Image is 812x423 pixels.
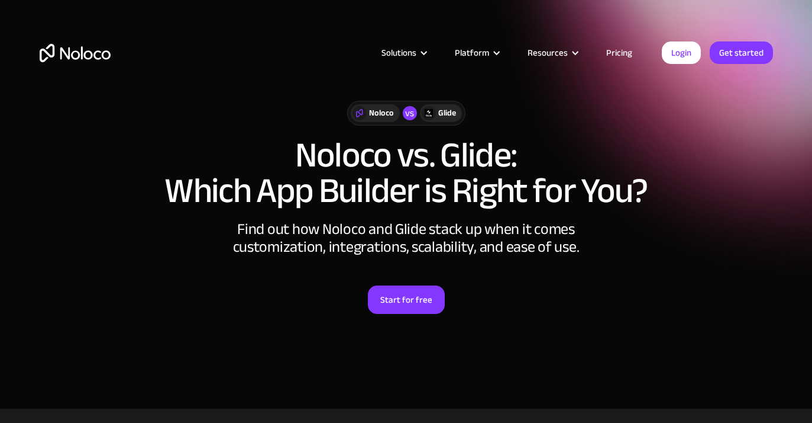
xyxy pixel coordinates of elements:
[367,45,440,60] div: Solutions
[440,45,513,60] div: Platform
[40,44,111,62] a: home
[381,45,416,60] div: Solutions
[513,45,591,60] div: Resources
[403,106,417,120] div: vs
[368,286,445,314] a: Start for free
[438,107,456,120] div: Glide
[591,45,647,60] a: Pricing
[528,45,568,60] div: Resources
[455,45,489,60] div: Platform
[662,41,701,64] a: Login
[40,137,773,209] h1: Noloco vs. Glide: Which App Builder is Right for You?
[369,107,394,120] div: Noloco
[229,220,584,256] div: Find out how Noloco and Glide stack up when it comes customization, integrations, scalability, an...
[710,41,773,64] a: Get started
